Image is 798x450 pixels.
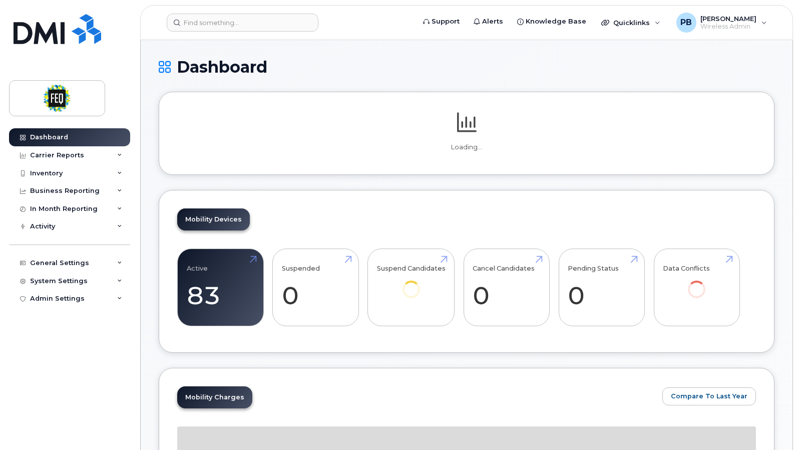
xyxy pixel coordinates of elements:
[177,386,252,408] a: Mobility Charges
[671,391,747,401] span: Compare To Last Year
[177,208,250,231] a: Mobility Devices
[568,255,635,321] a: Pending Status 0
[377,255,446,312] a: Suspend Candidates
[187,255,254,321] a: Active 83
[663,255,730,312] a: Data Conflicts
[177,143,756,152] p: Loading...
[662,387,756,405] button: Compare To Last Year
[159,58,774,76] h1: Dashboard
[282,255,349,321] a: Suspended 0
[473,255,540,321] a: Cancel Candidates 0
